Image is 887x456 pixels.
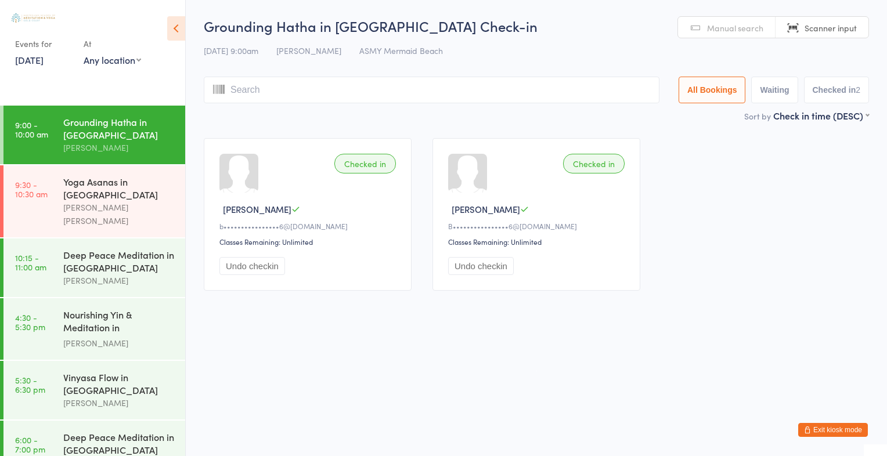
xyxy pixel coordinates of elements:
div: Grounding Hatha in [GEOGRAPHIC_DATA] [63,115,175,141]
h2: Grounding Hatha in [GEOGRAPHIC_DATA] Check-in [204,16,869,35]
div: [PERSON_NAME] [63,141,175,154]
div: [PERSON_NAME] [63,396,175,410]
a: 5:30 -6:30 pmVinyasa Flow in [GEOGRAPHIC_DATA][PERSON_NAME] [3,361,185,419]
div: Deep Peace Meditation in [GEOGRAPHIC_DATA] [63,248,175,274]
div: 2 [856,85,860,95]
div: [PERSON_NAME] [PERSON_NAME] [63,201,175,227]
div: Classes Remaining: Unlimited [219,237,399,247]
div: Any location [84,53,141,66]
button: Undo checkin [448,257,514,275]
button: Undo checkin [219,257,285,275]
div: Deep Peace Meditation in [GEOGRAPHIC_DATA] [63,430,175,456]
div: [PERSON_NAME] [63,336,175,350]
img: Australian School of Meditation & Yoga (Gold Coast) [12,13,55,23]
button: Checked in2 [804,77,870,103]
button: Exit kiosk mode [798,423,868,437]
time: 9:30 - 10:30 am [15,180,48,198]
button: Waiting [751,77,798,103]
span: Scanner input [805,22,857,34]
div: Vinyasa Flow in [GEOGRAPHIC_DATA] [63,371,175,396]
div: [PERSON_NAME] [63,274,175,287]
div: b••••••••••••••••6@[DOMAIN_NAME] [219,221,399,231]
a: [DATE] [15,53,44,66]
div: At [84,34,141,53]
time: 9:00 - 10:00 am [15,120,48,139]
label: Sort by [744,110,771,122]
div: Classes Remaining: Unlimited [448,237,628,247]
span: [PERSON_NAME] [223,203,291,215]
span: ASMY Mermaid Beach [359,45,443,56]
div: B••••••••••••••••6@[DOMAIN_NAME] [448,221,628,231]
div: Checked in [334,154,396,173]
button: All Bookings [679,77,746,103]
span: [PERSON_NAME] [452,203,520,215]
a: 9:30 -10:30 amYoga Asanas in [GEOGRAPHIC_DATA][PERSON_NAME] [PERSON_NAME] [3,165,185,237]
a: 4:30 -5:30 pmNourishing Yin & Meditation in [GEOGRAPHIC_DATA][PERSON_NAME] [3,298,185,360]
time: 5:30 - 6:30 pm [15,375,45,394]
div: Yoga Asanas in [GEOGRAPHIC_DATA] [63,175,175,201]
a: 10:15 -11:00 amDeep Peace Meditation in [GEOGRAPHIC_DATA][PERSON_NAME] [3,238,185,297]
div: Check in time (DESC) [773,109,869,122]
div: Events for [15,34,72,53]
span: Manual search [707,22,763,34]
time: 4:30 - 5:30 pm [15,313,45,331]
div: Nourishing Yin & Meditation in [GEOGRAPHIC_DATA] [63,308,175,336]
span: [PERSON_NAME] [276,45,341,56]
time: 10:15 - 11:00 am [15,253,46,272]
div: Checked in [563,154,625,173]
time: 6:00 - 7:00 pm [15,435,45,454]
a: 9:00 -10:00 amGrounding Hatha in [GEOGRAPHIC_DATA][PERSON_NAME] [3,106,185,164]
input: Search [204,77,659,103]
span: [DATE] 9:00am [204,45,258,56]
